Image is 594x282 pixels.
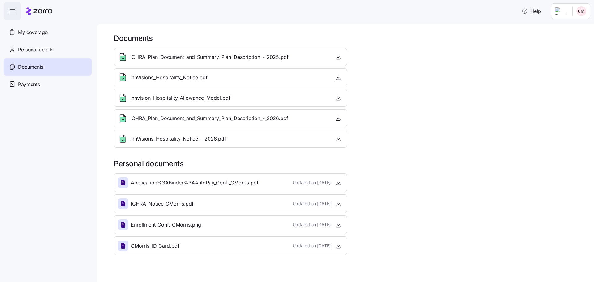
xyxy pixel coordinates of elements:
[130,53,289,61] span: ICHRA_Plan_Document_and_Summary_Plan_Description_-_2025.pdf
[555,7,567,15] img: Employer logo
[293,243,331,249] span: Updated on [DATE]
[130,74,208,81] span: InnVisions_Hospitality_Notice.pdf
[130,94,230,102] span: Innvision_Hospitality_Allowance_Model.pdf
[18,28,47,36] span: My coverage
[18,46,53,54] span: Personal details
[4,76,92,93] a: Payments
[131,242,179,250] span: CMorris_ID_Card.pdf
[18,63,43,71] span: Documents
[18,80,40,88] span: Payments
[114,159,585,168] h1: Personal documents
[517,5,546,17] button: Help
[130,115,288,122] span: ICHRA_Plan_Document_and_Summary_Plan_Description_-_2026.pdf
[131,179,259,187] span: Application%3ABinder%3AAutoPay_Conf._CMorris.pdf
[4,41,92,58] a: Personal details
[114,33,585,43] h1: Documents
[293,222,331,228] span: Updated on [DATE]
[522,7,541,15] span: Help
[4,58,92,76] a: Documents
[293,201,331,207] span: Updated on [DATE]
[4,24,92,41] a: My coverage
[576,6,586,16] img: cc899e3be750a153bcd5fab0f656af41
[130,135,226,143] span: InnVisions_Hospitality_Notice_-_2026.pdf
[131,221,201,229] span: Enrollment_Conf._CMorris.png
[131,200,194,208] span: ICHRA_Notice_CMorris.pdf
[293,180,331,186] span: Updated on [DATE]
